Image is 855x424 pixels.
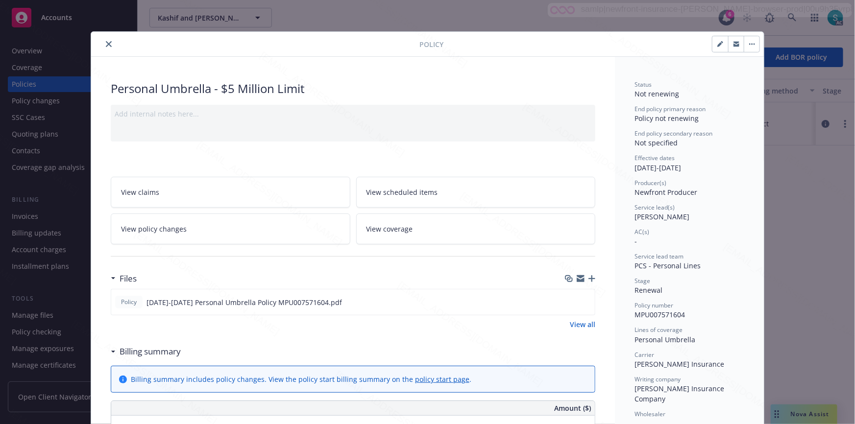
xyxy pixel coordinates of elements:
[635,188,697,197] span: Newfront Producer
[356,213,596,244] a: View coverage
[366,187,438,197] span: View scheduled items
[635,212,689,221] span: [PERSON_NAME]
[635,203,675,212] span: Service lead(s)
[366,224,413,234] span: View coverage
[121,187,159,197] span: View claims
[635,277,650,285] span: Stage
[582,297,591,307] button: preview file
[635,179,666,187] span: Producer(s)
[635,114,699,123] span: Policy not renewing
[570,319,595,330] a: View all
[121,224,187,234] span: View policy changes
[120,272,137,285] h3: Files
[635,410,665,418] span: Wholesaler
[635,359,724,369] span: [PERSON_NAME] Insurance
[419,39,443,49] span: Policy
[115,109,591,119] div: Add internal notes here...
[635,301,673,309] span: Policy number
[635,261,701,270] span: PCS - Personal Lines
[635,375,681,383] span: Writing company
[147,297,342,307] span: [DATE]-[DATE] Personal Umbrella Policy MPU007571604.pdf
[635,310,685,319] span: MPU007571604
[635,154,675,162] span: Effective dates
[635,384,726,403] span: [PERSON_NAME] Insurance Company
[111,213,350,244] a: View policy changes
[119,298,139,306] span: Policy
[635,129,712,138] span: End policy secondary reason
[635,252,684,260] span: Service lead team
[131,374,471,384] div: Billing summary includes policy changes. View the policy start billing summary on the .
[635,285,662,295] span: Renewal
[635,351,654,359] span: Carrier
[111,80,595,97] div: Personal Umbrella - $5 Million Limit
[635,138,678,147] span: Not specified
[635,80,652,89] span: Status
[635,89,679,98] span: Not renewing
[566,297,574,307] button: download file
[111,272,137,285] div: Files
[111,345,181,358] div: Billing summary
[356,177,596,208] a: View scheduled items
[635,105,706,113] span: End policy primary reason
[103,38,115,50] button: close
[635,326,683,334] span: Lines of coverage
[554,403,591,413] span: Amount ($)
[111,177,350,208] a: View claims
[635,334,744,345] div: Personal Umbrella
[415,375,469,384] a: policy start page
[635,236,637,246] span: -
[635,228,649,236] span: AC(s)
[120,345,181,358] h3: Billing summary
[635,154,744,172] div: [DATE] - [DATE]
